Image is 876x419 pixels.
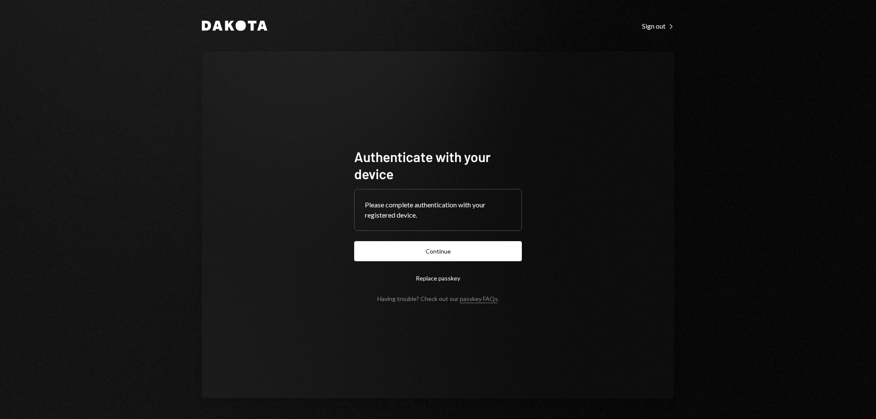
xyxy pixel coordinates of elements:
[365,200,511,220] div: Please complete authentication with your registered device.
[642,21,674,30] a: Sign out
[354,241,522,261] button: Continue
[377,295,499,302] div: Having trouble? Check out our .
[460,295,498,303] a: passkey FAQs
[354,268,522,288] button: Replace passkey
[354,148,522,182] h1: Authenticate with your device
[642,22,674,30] div: Sign out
